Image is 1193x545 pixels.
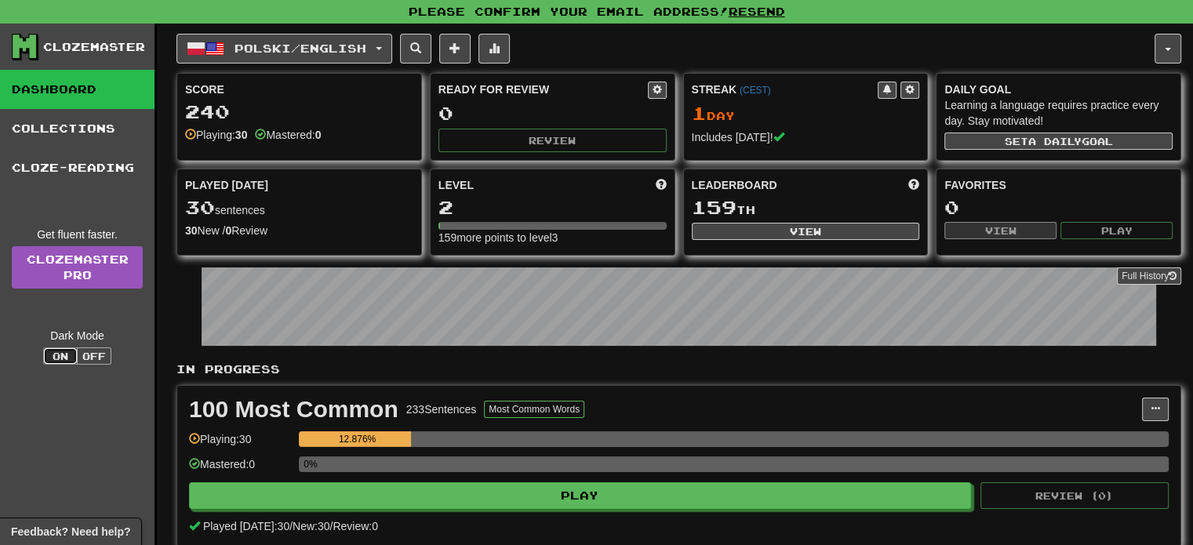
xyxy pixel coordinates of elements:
strong: 0 [315,129,322,141]
div: Includes [DATE]! [692,129,920,145]
div: Playing: [185,127,247,143]
span: Leaderboard [692,177,777,193]
div: Clozemaster [43,39,145,55]
div: 159 more points to level 3 [438,230,667,245]
div: 2 [438,198,667,217]
div: Learning a language requires practice every day. Stay motivated! [944,97,1173,129]
span: 1 [692,102,707,124]
div: Streak [692,82,878,97]
div: Playing: 30 [189,431,291,457]
a: (CEST) [740,85,771,96]
button: Seta dailygoal [944,133,1173,150]
button: Add sentence to collection [439,34,471,64]
span: / [330,520,333,532]
a: ClozemasterPro [12,246,143,289]
p: In Progress [176,362,1181,377]
div: 12.876% [304,431,411,447]
div: Daily Goal [944,82,1173,97]
span: / [289,520,293,532]
strong: 30 [185,224,198,237]
a: Resend [729,5,785,18]
button: Off [77,347,111,365]
div: 100 Most Common [189,398,398,421]
div: Favorites [944,177,1173,193]
div: Get fluent faster. [12,227,143,242]
strong: 30 [235,129,248,141]
span: This week in points, UTC [908,177,919,193]
div: 233 Sentences [406,401,477,417]
span: Played [DATE]: 30 [203,520,289,532]
button: Play [1060,222,1173,239]
div: Mastered: 0 [189,456,291,482]
div: New / Review [185,223,413,238]
button: Polski/English [176,34,392,64]
span: Played [DATE] [185,177,268,193]
span: New: 30 [293,520,329,532]
div: Dark Mode [12,328,143,343]
button: Most Common Words [484,401,584,418]
span: Open feedback widget [11,524,130,540]
button: Search sentences [400,34,431,64]
span: Polski / English [235,42,366,55]
div: Mastered: [255,127,321,143]
button: View [692,223,920,240]
span: 159 [692,196,737,218]
button: On [43,347,78,365]
div: 240 [185,102,413,122]
button: Play [189,482,971,509]
div: Day [692,104,920,124]
button: View [944,222,1057,239]
div: sentences [185,198,413,218]
button: More stats [478,34,510,64]
div: Ready for Review [438,82,648,97]
span: Score more points to level up [656,177,667,193]
span: 30 [185,196,215,218]
button: Review [438,129,667,152]
button: Review (0) [980,482,1169,509]
div: th [692,198,920,218]
div: 0 [944,198,1173,217]
span: Review: 0 [333,520,378,532]
span: Level [438,177,474,193]
span: a daily [1028,136,1082,147]
div: Score [185,82,413,97]
strong: 0 [225,224,231,237]
div: 0 [438,104,667,123]
button: Full History [1117,267,1181,285]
